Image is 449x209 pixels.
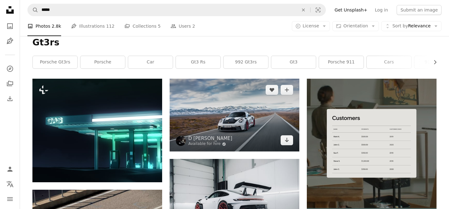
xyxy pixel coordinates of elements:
[266,85,278,95] button: Like
[171,16,195,36] a: Users 2
[311,4,326,16] button: Visual search
[32,79,162,182] img: A neon-lit gas station glows in the darkness.
[28,4,38,16] button: Search Unsplash
[124,16,161,36] a: Collections 5
[392,23,408,28] span: Sort by
[4,4,16,17] a: Home — Unsplash
[188,135,232,142] a: D [PERSON_NAME]
[170,199,299,205] a: a white car with red rims parked in a garage
[188,142,232,146] a: Available for hire
[397,5,442,15] button: Submit an image
[281,85,293,95] button: Add to Collection
[176,56,220,68] a: gt3 rs
[371,5,392,15] a: Log in
[271,56,316,68] a: gt3
[4,77,16,90] a: Collections
[381,21,442,31] button: Sort byRelevance
[106,23,115,30] span: 112
[307,79,437,208] img: file-1747939376688-baf9a4a454ffimage
[192,23,195,30] span: 2
[392,23,431,29] span: Relevance
[297,4,310,16] button: Clear
[128,56,173,68] a: car
[343,23,368,28] span: Orientation
[4,63,16,75] a: Explore
[4,92,16,105] a: Download History
[176,136,186,146] img: Go to D Panyukov's profile
[32,128,162,133] a: A neon-lit gas station glows in the darkness.
[303,23,319,28] span: License
[4,163,16,175] a: Log in / Sign up
[429,56,437,68] button: scroll list to the right
[319,56,364,68] a: porsche 911
[158,23,161,30] span: 5
[331,5,371,15] a: Get Unsplash+
[224,56,268,68] a: 992 gt3rs
[332,21,379,31] button: Orientation
[80,56,125,68] a: porsche
[27,4,326,16] form: Find visuals sitewide
[367,56,411,68] a: cars
[292,21,330,31] button: License
[33,56,77,68] a: porsche gt3rs
[281,135,293,145] a: Download
[32,37,437,48] h1: Gt3rs
[71,16,114,36] a: Illustrations 112
[4,35,16,47] a: Illustrations
[4,193,16,205] button: Menu
[170,79,299,151] img: a white sports car driving down the road
[4,20,16,32] a: Photos
[170,112,299,118] a: a white sports car driving down the road
[4,178,16,190] button: Language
